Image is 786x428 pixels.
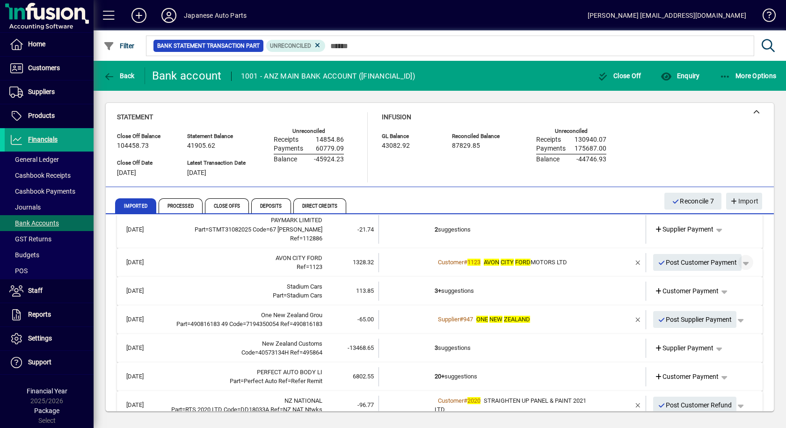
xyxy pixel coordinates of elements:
[5,104,94,128] a: Products
[435,339,591,358] td: suggestions
[435,257,484,267] a: Customer#1123
[5,215,94,231] a: Bank Accounts
[452,142,480,150] span: 87829.85
[435,287,441,294] b: 3+
[117,160,173,166] span: Close Off Date
[504,316,530,323] em: ZEALAND
[651,340,718,356] a: Supplier Payment
[464,397,467,404] span: #
[353,259,374,266] span: 1328.32
[154,7,184,24] button: Profile
[166,377,322,386] div: Perfect Auto Refer Remit
[166,396,322,406] div: NZ NATIONAL
[484,259,499,266] em: AVON
[101,37,137,54] button: Filter
[435,396,484,406] a: Customer#2020
[166,254,322,263] div: AVON CITY FORD
[5,327,94,350] a: Settings
[5,303,94,326] a: Reports
[270,43,311,49] span: Unreconciled
[166,348,322,357] div: 40573134H 495864
[463,316,473,323] span: 947
[653,397,737,413] button: Post Customer Refund
[117,133,173,139] span: Close Off Balance
[357,401,374,408] span: -96.77
[166,311,322,320] div: One New Zealand Grou
[274,156,297,163] span: Balance
[435,397,586,413] span: STRAIGHTEN UP PANEL & PAINT 2021 LTD
[756,2,774,32] a: Knowledge Base
[187,133,246,139] span: Statement Balance
[435,226,438,233] b: 2
[9,267,28,275] span: POS
[382,133,438,139] span: GL Balance
[166,405,322,414] div: RTS 2020 LTD DD18033A NZ NAT Ntwks
[452,133,508,139] span: Reconciled Balance
[9,203,41,211] span: Journals
[117,210,763,248] mat-expansion-panel-header: [DATE]PAYMARK LIMITEDPart=STMT31082025 Code=67 [PERSON_NAME] Ref=112886-21.742suggestionsSupplier...
[122,339,166,358] td: [DATE]
[9,156,59,163] span: General Ledger
[476,316,488,323] em: ONE
[435,282,591,301] td: suggestions
[661,72,699,80] span: Enquiry
[9,219,59,227] span: Bank Accounts
[489,316,502,323] em: NEW
[357,316,374,323] span: -65.00
[653,311,737,328] button: Post Supplier Payment
[122,310,166,329] td: [DATE]
[576,156,606,163] span: -44746.93
[28,40,45,48] span: Home
[157,41,260,51] span: Bank Statement Transaction Part
[9,188,75,195] span: Cashbook Payments
[459,316,463,323] span: #
[159,198,203,213] span: Processed
[5,80,94,104] a: Suppliers
[117,334,763,363] mat-expansion-panel-header: [DATE]New Zealand CustomsCode=40573134H Ref=495864-13468.653suggestionsSupplier Payment
[293,198,346,213] span: Direct Credits
[435,373,444,380] b: 20+
[515,259,531,266] em: FORD
[653,254,742,271] button: Post Customer Payment
[484,259,567,266] span: MOTORS LTD
[28,136,58,143] span: Financials
[251,198,291,213] span: Deposits
[5,231,94,247] a: GST Returns
[467,259,480,266] em: 1123
[27,387,67,395] span: Financial Year
[435,215,591,244] td: suggestions
[536,145,566,152] span: Payments
[28,112,55,119] span: Products
[5,263,94,279] a: POS
[117,363,763,391] mat-expansion-panel-header: [DATE]PERFECT AUTO BODY LIPart=Perfect Auto Ref=Refer Remit6802.5520+suggestionsCustomer Payment
[124,7,154,24] button: Add
[274,136,298,144] span: Receipts
[501,259,514,266] em: CITY
[9,251,39,259] span: Budgets
[435,314,476,324] a: Supplier#947
[631,398,646,413] button: Remove
[5,279,94,303] a: Staff
[348,344,374,351] span: -13468.65
[28,311,51,318] span: Reports
[588,8,746,23] div: [PERSON_NAME] [EMAIL_ADDRESS][DOMAIN_NAME]
[536,136,561,144] span: Receipts
[166,291,322,300] div: Stadium Cars
[28,287,43,294] span: Staff
[353,373,374,380] span: 6802.55
[655,225,714,234] span: Supplier Payment
[117,391,763,420] mat-expansion-panel-header: [DATE]NZ NATIONALPart=RTS 2020 LTD Code=DD18033A Ref=NZ NAT Ntwks-96.77Customer#2020STRAIGHTEN UP...
[9,172,71,179] span: Cashbook Receipts
[5,199,94,215] a: Journals
[664,193,721,210] button: Reconcile 7
[166,339,322,348] div: New Zealand Customs
[316,145,344,152] span: 60779.09
[720,72,777,80] span: More Options
[5,183,94,199] a: Cashbook Payments
[655,372,719,382] span: Customer Payment
[536,156,560,163] span: Balance
[658,67,702,84] button: Enquiry
[438,397,464,404] span: Customer
[187,169,206,177] span: [DATE]
[575,145,606,152] span: 175687.00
